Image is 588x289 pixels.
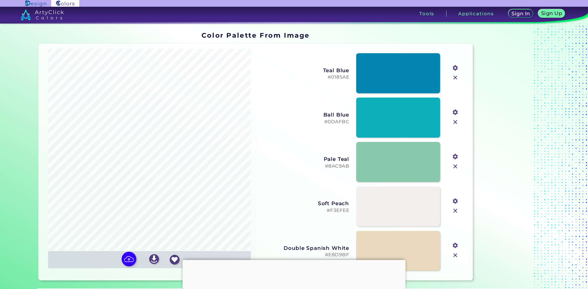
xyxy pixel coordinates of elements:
img: ArtyClick Design logo [25,1,46,6]
img: icon_close.svg [451,74,459,82]
img: icon_favourite_white.svg [170,255,179,265]
h3: Soft Peach [261,200,349,206]
h5: #F3EFEE [261,208,349,213]
h5: Sign In [512,11,529,16]
img: logo_artyclick_colors_white.svg [21,9,64,20]
h3: Tools [419,11,434,16]
iframe: Advertisement [475,29,552,283]
iframe: Advertisement [183,260,405,287]
h3: Ball Blue [261,112,349,118]
a: Sign In [510,10,532,17]
h5: #0DAFBC [261,119,349,125]
h3: Teal Blue [261,67,349,73]
img: icon_close.svg [451,207,459,215]
h3: Double Spanish White [261,245,349,251]
img: icon_download_white.svg [149,254,159,264]
h5: #0185AE [261,74,349,80]
img: icon_close.svg [451,251,459,259]
h3: Pale Teal [261,156,349,162]
h3: Applications [458,11,494,16]
img: icon_close.svg [451,162,459,170]
h5: #E8D9BF [261,252,349,258]
h5: #8AC9AB [261,163,349,169]
h1: Color Palette From Image [202,31,310,40]
img: icon_close.svg [451,118,459,126]
img: icon picture [122,252,136,266]
a: Sign Up [540,10,564,17]
h5: Sign Up [542,11,561,16]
